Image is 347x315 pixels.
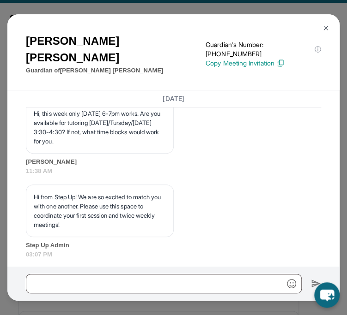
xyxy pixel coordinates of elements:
[26,33,206,66] h1: [PERSON_NAME] [PERSON_NAME]
[26,94,321,103] h3: [DATE]
[311,278,321,289] img: Send icon
[206,40,321,59] p: Guardian's Number: [PHONE_NUMBER]
[287,279,296,288] img: Emoji
[34,192,166,229] p: Hi from Step Up! We are so excited to match you with one another. Please use this space to coordi...
[314,282,340,308] button: chat-button
[26,66,206,75] p: Guardian of [PERSON_NAME] [PERSON_NAME]
[26,250,321,259] span: 03:07 PM
[26,241,321,250] span: Step Up Admin
[26,157,321,166] span: [PERSON_NAME]
[276,59,285,67] img: Copy Icon
[34,109,166,146] p: Hi, this week only [DATE] 6-7pm works. Are you available for tutoring [DATE]/Tursday/[DATE] 3:30-...
[315,45,321,54] span: ⓘ
[322,24,329,32] img: Close Icon
[26,166,321,176] span: 11:38 AM
[206,59,321,68] p: Copy Meeting Invitation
